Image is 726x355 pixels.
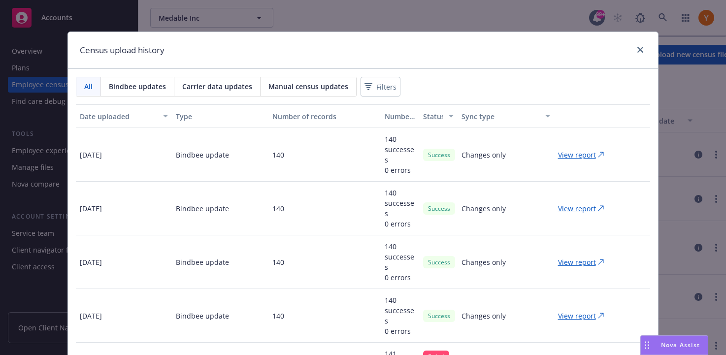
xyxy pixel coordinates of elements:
h1: Census upload history [80,44,165,57]
a: View report [558,150,612,160]
span: Filters [363,80,398,94]
p: View report [558,311,596,321]
p: 140 successes [385,188,415,219]
p: 0 errors [385,165,415,175]
div: Success [423,149,455,161]
span: Carrier data updates [182,81,252,92]
span: All [84,81,93,92]
a: View report [558,311,612,321]
p: View report [558,257,596,267]
div: Status [423,111,443,122]
p: [DATE] [80,150,102,160]
p: [DATE] [80,257,102,267]
button: Type [172,104,268,128]
button: Date uploaded [76,104,172,128]
button: Status [419,104,458,128]
span: Nova Assist [661,341,700,349]
p: 140 successes [385,134,415,165]
p: Bindbee update [176,257,229,267]
p: 140 [272,257,284,267]
p: [DATE] [80,203,102,214]
p: 140 [272,311,284,321]
div: Number of successes/errors [385,111,415,122]
div: Success [423,202,455,215]
button: Number of records [268,104,381,128]
span: Bindbee updates [109,81,166,92]
p: 0 errors [385,326,415,336]
p: Bindbee update [176,203,229,214]
div: Sync type [462,111,539,122]
p: 140 successes [385,241,415,272]
p: Changes only [462,311,506,321]
button: Number of successes/errors [381,104,419,128]
p: 140 [272,150,284,160]
p: 0 errors [385,219,415,229]
span: Filters [376,82,396,92]
div: Number of records [272,111,377,122]
a: close [634,44,646,56]
a: View report [558,257,612,267]
div: Success [423,310,455,322]
p: 140 successes [385,295,415,326]
div: Success [423,256,455,268]
p: Changes only [462,257,506,267]
p: [DATE] [80,311,102,321]
p: Changes only [462,203,506,214]
p: Bindbee update [176,311,229,321]
div: Date uploaded [80,111,157,122]
span: Manual census updates [268,81,348,92]
button: Sync type [458,104,554,128]
p: 140 [272,203,284,214]
p: View report [558,203,596,214]
div: Type [176,111,264,122]
p: Bindbee update [176,150,229,160]
div: Drag to move [641,336,653,355]
p: View report [558,150,596,160]
button: Filters [361,77,400,97]
button: Nova Assist [640,335,708,355]
p: 0 errors [385,272,415,283]
p: Changes only [462,150,506,160]
a: View report [558,203,612,214]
